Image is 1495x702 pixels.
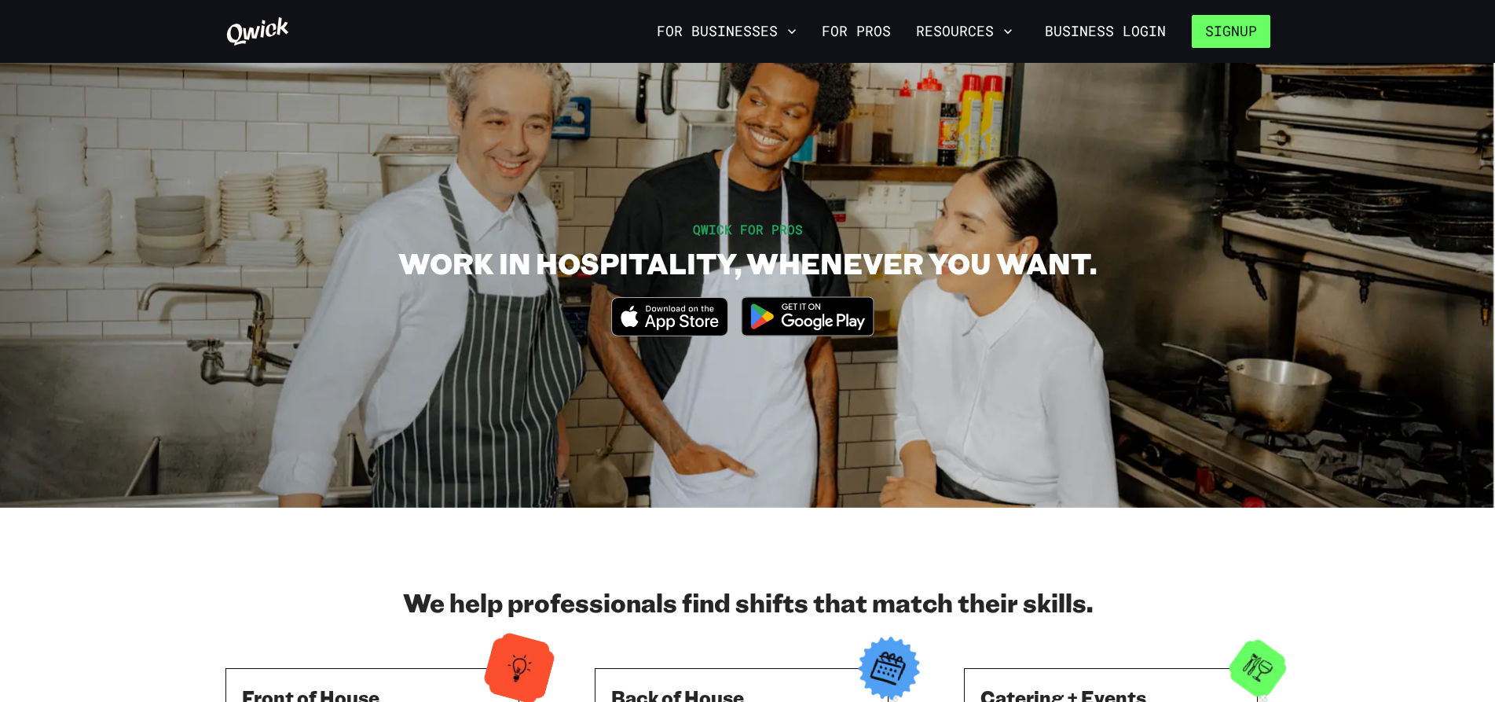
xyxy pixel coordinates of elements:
[693,221,803,237] span: QWICK FOR PROS
[650,18,803,45] button: For Businesses
[225,586,1270,618] h2: We help professionals find shifts that match their skills.
[815,18,897,45] a: For Pros
[1192,15,1270,48] button: Signup
[398,245,1097,281] h1: WORK IN HOSPITALITY, WHENEVER YOU WANT.
[611,323,729,340] a: Download on the App Store
[731,287,884,346] img: Get it on Google Play
[1031,15,1179,48] a: Business Login
[910,18,1019,45] button: Resources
